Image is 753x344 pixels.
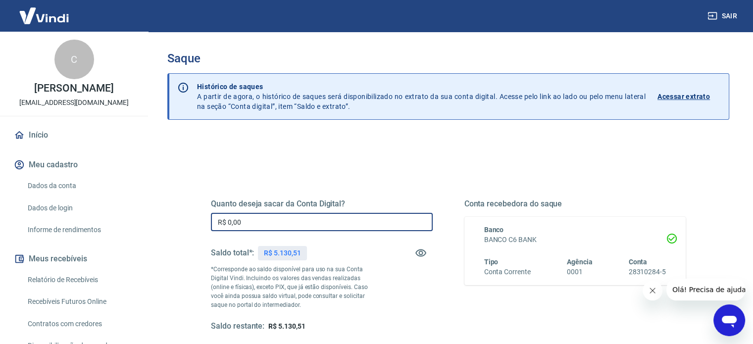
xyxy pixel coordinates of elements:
span: Banco [484,226,504,234]
a: Informe de rendimentos [24,220,136,240]
span: R$ 5.130,51 [268,322,305,330]
h6: Conta Corrente [484,267,531,277]
button: Sair [705,7,741,25]
h5: Saldo total*: [211,248,254,258]
p: A partir de agora, o histórico de saques será disponibilizado no extrato da sua conta digital. Ac... [197,82,646,111]
span: Olá! Precisa de ajuda? [6,7,83,15]
a: Dados da conta [24,176,136,196]
span: Agência [567,258,593,266]
a: Dados de login [24,198,136,218]
a: Contratos com credores [24,314,136,334]
h6: 0001 [567,267,593,277]
h5: Quanto deseja sacar da Conta Digital? [211,199,433,209]
div: C [54,40,94,79]
p: Acessar extrato [657,92,710,101]
iframe: Fechar mensagem [643,281,662,300]
a: Recebíveis Futuros Online [24,292,136,312]
span: Conta [628,258,647,266]
p: R$ 5.130,51 [264,248,301,258]
p: [EMAIL_ADDRESS][DOMAIN_NAME] [19,98,129,108]
iframe: Mensagem da empresa [666,279,745,300]
a: Acessar extrato [657,82,721,111]
p: [PERSON_NAME] [34,83,113,94]
a: Relatório de Recebíveis [24,270,136,290]
button: Meu cadastro [12,154,136,176]
p: *Corresponde ao saldo disponível para uso na sua Conta Digital Vindi. Incluindo os valores das ve... [211,265,377,309]
h5: Saldo restante: [211,321,264,332]
h6: BANCO C6 BANK [484,235,666,245]
h3: Saque [167,51,729,65]
a: Início [12,124,136,146]
h5: Conta recebedora do saque [464,199,686,209]
img: Vindi [12,0,76,31]
h6: 28310284-5 [628,267,666,277]
button: Meus recebíveis [12,248,136,270]
p: Histórico de saques [197,82,646,92]
iframe: Botão para abrir a janela de mensagens [713,304,745,336]
span: Tipo [484,258,499,266]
